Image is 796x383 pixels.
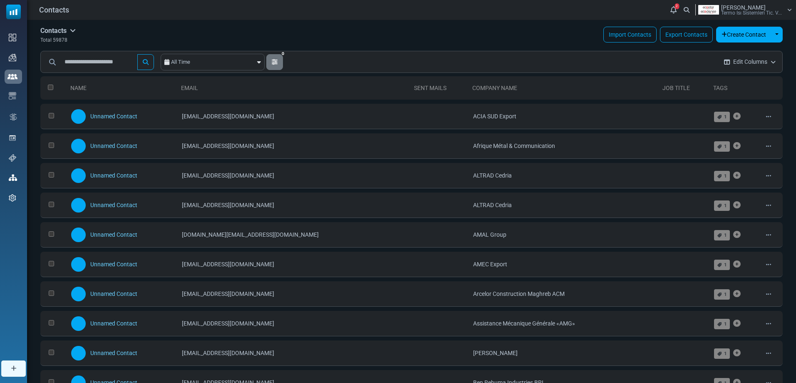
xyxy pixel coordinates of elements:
a: 1 [714,112,730,122]
td: ALTRAD Cedria [469,193,660,218]
img: support-icon.svg [9,154,16,162]
img: landing_pages.svg [9,134,16,142]
td: ACIA SUD Export [469,104,660,129]
td: [EMAIL_ADDRESS][DOMAIN_NAME] [178,281,411,307]
img: User Logo [698,4,719,16]
a: Unnamed Contact [90,172,137,179]
span: 1 [724,143,727,149]
img: dashboard-icon.svg [9,34,16,41]
td: [EMAIL_ADDRESS][DOMAIN_NAME] [178,133,411,159]
td: Assistance Mécanique Générale «AMG» [469,311,660,336]
td: [EMAIL_ADDRESS][DOMAIN_NAME] [178,163,411,188]
a: 1 [714,200,730,211]
span: 1 [724,321,727,327]
a: Unnamed Contact [90,202,137,208]
td: [EMAIL_ADDRESS][DOMAIN_NAME] [178,252,411,277]
img: contacts-icon-active.svg [7,74,17,80]
a: Add Tag [733,256,741,273]
a: Export Contacts [660,27,713,43]
a: Add Tag [733,345,741,361]
a: 1 [714,141,730,152]
span: 59878 [53,37,67,43]
button: Create Contact [716,27,771,43]
button: 0 [266,54,283,70]
a: Unnamed Contact [90,143,137,149]
td: Afrique Métal & Communication [469,133,660,159]
td: AMEC Export [469,252,660,277]
span: translation missing: en.crm_contacts.form.list_header.company_name [472,85,517,91]
a: Add Tag [733,285,741,302]
span: 0 [278,50,288,58]
a: 1 [714,260,730,270]
a: Unnamed Contact [90,261,137,268]
td: [DOMAIN_NAME][EMAIL_ADDRESS][DOMAIN_NAME] [178,222,411,248]
a: Unnamed Contact [90,231,137,238]
td: [PERSON_NAME] [469,340,660,366]
td: [EMAIL_ADDRESS][DOMAIN_NAME] [178,193,411,218]
a: 2 [668,4,679,15]
span: 2 [674,3,679,9]
div: All Time [171,54,255,70]
button: Edit Columns [717,51,782,73]
td: [EMAIL_ADDRESS][DOMAIN_NAME] [178,311,411,336]
span: 1 [724,291,727,297]
a: Unnamed Contact [90,350,137,356]
h5: Contacts [40,27,76,35]
a: Add Tag [733,138,741,154]
a: Add Tag [733,315,741,332]
a: Add Tag [733,108,741,125]
span: [PERSON_NAME] [721,5,766,10]
a: Unnamed Contact [90,290,137,297]
span: 1 [724,114,727,120]
td: [EMAIL_ADDRESS][DOMAIN_NAME] [178,340,411,366]
span: Termo Isı Sistemleri Tic. V... [721,10,782,15]
td: [EMAIL_ADDRESS][DOMAIN_NAME] [178,104,411,129]
span: Contacts [39,4,69,15]
td: Arcelor Construction Maghreb ACM [469,281,660,307]
a: Add Tag [733,197,741,213]
img: workflow.svg [9,112,18,122]
img: mailsoftly_icon_blue_white.svg [6,5,21,19]
a: Name [70,85,87,91]
a: Unnamed Contact [90,113,137,120]
a: Company Name [472,85,517,91]
a: Unnamed Contact [90,320,137,327]
a: Import Contacts [603,27,657,43]
span: Total [40,37,52,43]
a: Add Tag [733,167,741,184]
span: 1 [724,262,727,268]
a: 1 [714,348,730,359]
td: AMAL Group [469,222,660,248]
img: settings-icon.svg [9,194,16,202]
a: Sent Mails [414,85,446,91]
a: User Logo [PERSON_NAME] Termo Isı Sistemleri Tic. V... [698,4,792,16]
a: Add Tag [733,226,741,243]
span: 1 [724,203,727,208]
img: email-templates-icon.svg [9,92,16,100]
a: Email [181,85,198,91]
a: Job Title [662,85,690,91]
span: 1 [724,173,727,179]
a: Tags [713,85,727,91]
a: 1 [714,289,730,300]
a: 1 [714,230,730,240]
span: 1 [724,232,727,238]
a: 1 [714,171,730,181]
a: 1 [714,319,730,329]
span: 1 [724,350,727,356]
img: campaigns-icon.png [9,54,16,61]
td: ALTRAD Cedria [469,163,660,188]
